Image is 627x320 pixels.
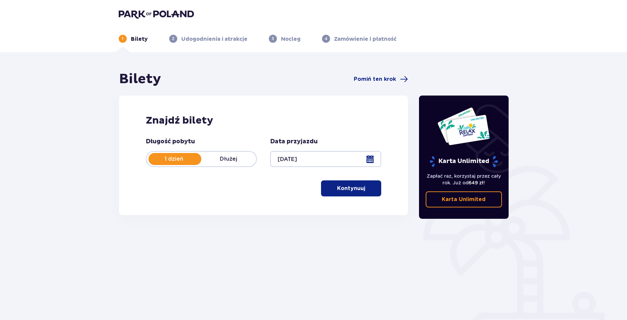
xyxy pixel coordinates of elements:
div: 2Udogodnienia i atrakcje [169,35,247,43]
p: 1 dzień [146,155,201,163]
button: Kontynuuj [321,180,381,196]
p: Karta Unlimited [429,156,499,167]
div: 3Nocleg [269,35,301,43]
p: 1 [122,36,123,42]
p: Nocleg [281,35,301,43]
img: Park of Poland logo [119,9,194,19]
p: 4 [325,36,327,42]
h2: Znajdź bilety [146,114,382,127]
p: Dłużej [201,155,256,163]
p: Kontynuuj [337,185,365,192]
p: 2 [172,36,174,42]
p: 3 [272,36,274,42]
div: 4Zamówienie i płatność [322,35,397,43]
img: Dwie karty całoroczne do Suntago z napisem 'UNLIMITED RELAX', na białym tle z tropikalnymi liśćmi... [437,107,490,146]
a: Karta Unlimited [426,191,502,207]
p: Zapłać raz, korzystaj przez cały rok. Już od ! [426,173,502,186]
p: Bilety [131,35,148,43]
p: Udogodnienia i atrakcje [181,35,247,43]
a: Pomiń ten krok [354,75,408,83]
p: Data przyjazdu [270,138,318,146]
h1: Bilety [119,71,161,88]
span: Pomiń ten krok [354,75,396,83]
p: Karta Unlimited [442,196,486,203]
p: Długość pobytu [146,138,195,146]
p: Zamówienie i płatność [334,35,397,43]
div: 1Bilety [119,35,148,43]
span: 649 zł [468,180,484,185]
